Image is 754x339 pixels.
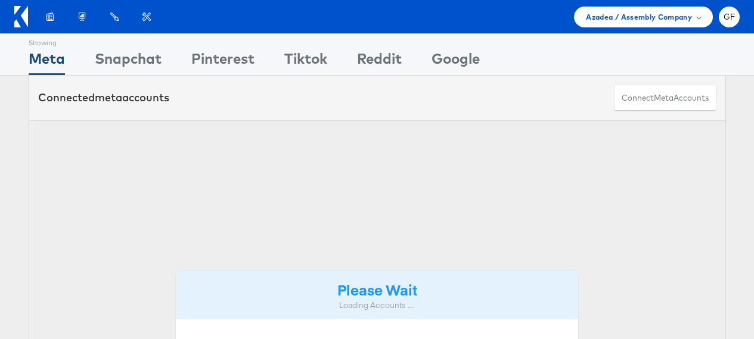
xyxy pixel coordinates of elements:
div: Pinterest [191,48,255,75]
div: Google [432,48,480,75]
div: Showing [29,34,65,48]
span: GF [724,13,736,21]
div: Loading Accounts .... [185,300,570,311]
span: Azadea / Assembly Company [586,11,692,23]
div: Tiktok [284,48,327,75]
div: Snapchat [95,48,162,75]
span: meta [95,91,122,104]
span: meta [654,92,674,104]
button: ConnectmetaAccounts [614,85,716,111]
div: Meta [29,48,65,75]
div: Connected accounts [38,90,169,105]
strong: Please Wait [337,279,417,299]
div: Reddit [357,48,402,75]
